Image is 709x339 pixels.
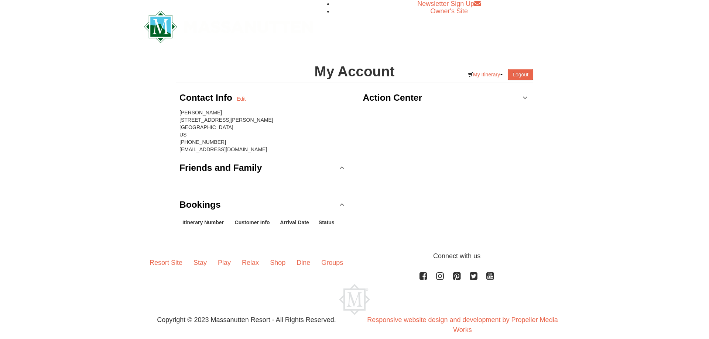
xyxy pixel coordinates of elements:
a: Edit [237,95,246,103]
a: Owner's Site [431,7,468,15]
th: Customer Info [232,216,277,229]
a: Groups [316,251,349,274]
img: Massanutten Resort Logo [144,11,313,43]
a: Relax [236,251,264,274]
th: Status [316,216,340,229]
p: Copyright © 2023 Massanutten Resort - All Rights Reserved. [138,315,354,325]
a: Massanutten Resort [144,17,313,34]
p: Connect with us [144,251,565,261]
img: Massanutten Resort Logo [339,284,370,315]
a: Action Center [363,87,530,109]
th: Itinerary Number [179,216,232,229]
h3: Contact Info [179,90,237,105]
a: Shop [264,251,291,274]
h3: Action Center [363,90,422,105]
a: Friends and Family [179,157,346,179]
a: Stay [188,251,212,274]
h3: Bookings [179,197,221,212]
h1: My Account [176,64,533,79]
div: [PERSON_NAME] [STREET_ADDRESS][PERSON_NAME] [GEOGRAPHIC_DATA] US [PHONE_NUMBER] [EMAIL_ADDRESS][D... [179,109,346,153]
a: Resort Site [144,251,188,274]
button: Logout [508,69,533,80]
a: Dine [291,251,316,274]
a: My Itinerary [463,69,508,80]
a: Play [212,251,236,274]
th: Arrival Date [277,216,316,229]
a: Responsive website design and development by Propeller Media Works [367,316,558,333]
h3: Friends and Family [179,160,262,175]
a: Bookings [179,194,346,216]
